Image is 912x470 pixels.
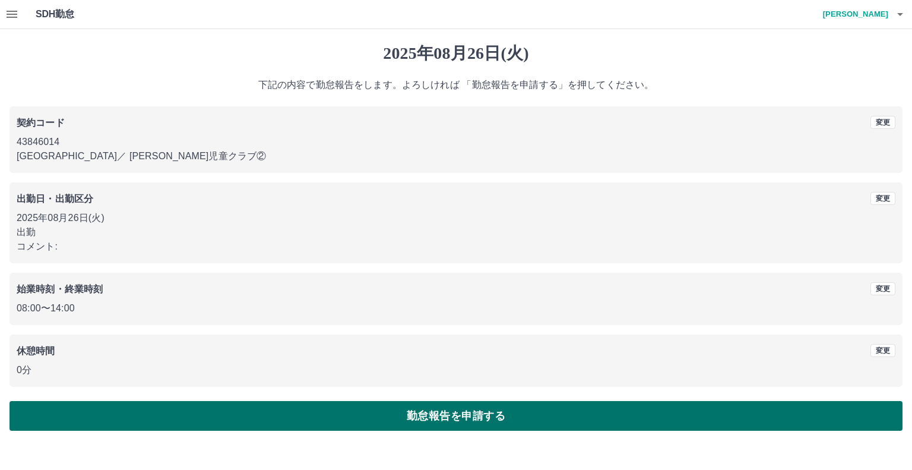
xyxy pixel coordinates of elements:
p: 出勤 [17,225,895,239]
b: 出勤日・出勤区分 [17,194,93,204]
p: コメント: [17,239,895,254]
h1: 2025年08月26日(火) [9,43,902,64]
p: [GEOGRAPHIC_DATA] ／ [PERSON_NAME]児童クラブ② [17,149,895,163]
button: 勤怠報告を申請する [9,401,902,431]
p: 0分 [17,363,895,377]
button: 変更 [870,116,895,129]
button: 変更 [870,192,895,205]
p: 2025年08月26日(火) [17,211,895,225]
p: 下記の内容で勤怠報告をします。よろしければ 「勤怠報告を申請する」を押してください。 [9,78,902,92]
p: 08:00 〜 14:00 [17,301,895,316]
p: 43846014 [17,135,895,149]
button: 変更 [870,282,895,295]
b: 始業時刻・終業時刻 [17,284,103,294]
button: 変更 [870,344,895,357]
b: 休憩時間 [17,346,55,356]
b: 契約コード [17,118,65,128]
